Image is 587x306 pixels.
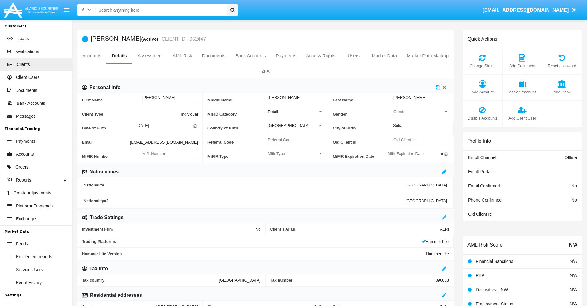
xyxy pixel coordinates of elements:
span: Individual [181,111,198,117]
a: Access Rights [301,48,340,63]
a: Market Data [367,48,402,63]
span: [GEOGRAPHIC_DATA] [219,278,260,283]
span: Hammer Lite Version [82,251,426,256]
span: N/A [570,287,577,292]
span: Disable Accounts [466,115,499,121]
h6: Trade Settings [90,214,124,221]
span: Add Account [466,89,499,95]
span: PEP [476,273,484,278]
span: MiFIR Type [207,149,268,163]
span: Accounts [16,151,34,157]
span: Email Confirmed [468,183,500,188]
img: Logo image [3,1,59,19]
span: [EMAIL_ADDRESS][DOMAIN_NAME] [130,139,198,145]
button: Open calendar [443,150,449,157]
h6: AML Risk Score [467,242,503,248]
span: Reports [16,177,31,183]
span: Last Name [333,93,393,107]
span: Country of Birth [207,121,268,135]
span: Tax number [270,278,436,283]
span: First Name [82,93,142,107]
span: MiFID Category [207,107,268,121]
span: Deposit vs. LNW [476,287,508,292]
span: Email [82,139,130,145]
span: Old Client Id [468,212,492,217]
span: Middle Name [207,93,268,107]
span: Verifications [16,48,39,55]
span: Nationality #2 [84,198,406,203]
span: [GEOGRAPHIC_DATA] [406,183,447,187]
span: Event History [16,279,42,286]
span: 896003 [436,278,449,283]
span: Enroll Portal [468,169,491,174]
span: Entitlement reports [16,254,52,260]
span: Add Client User [506,115,539,121]
span: Gender [333,107,393,121]
small: CLIENT ID: I032447 [160,37,206,42]
span: Add Bank [545,89,579,95]
a: Assessment [132,48,168,63]
span: [GEOGRAPHIC_DATA] [406,198,447,203]
span: Bank Accounts [17,100,45,107]
span: Orders [15,164,29,170]
span: Date of Birth [82,121,137,135]
button: Open calendar [192,122,198,129]
span: MiFIR Number [82,149,142,163]
h6: Profile Info [467,138,491,144]
span: Messages [16,113,36,120]
span: Hammer Lite [426,251,449,256]
span: No [571,198,577,202]
h6: Personal info [89,84,120,91]
h6: Residential addresses [90,292,142,299]
span: Change Status [466,63,499,69]
span: N/A [570,273,577,278]
span: Hammer Lite [422,239,449,244]
span: Phone Confirmed [468,198,502,202]
span: Nationality [84,183,406,187]
span: Offline [565,155,577,160]
a: All [77,7,96,13]
span: Feeds [16,241,28,247]
span: N/A [570,259,577,264]
span: Service Users [16,267,43,273]
h6: Quick Actions [467,36,497,42]
h5: [PERSON_NAME] [91,35,206,43]
span: Reset password [545,63,579,69]
span: Client Type [82,111,181,117]
span: City of Birth [333,121,393,135]
span: Mifir Type [268,151,318,156]
span: Trading Platforms [82,239,422,244]
a: Accounts [77,48,106,63]
span: No [255,227,261,231]
span: Clients [17,61,30,68]
span: Financial Sanctions [476,259,513,264]
a: Payments [271,48,301,63]
span: Leads [17,35,29,42]
span: Old Client Id [333,135,393,149]
a: Details [106,48,133,63]
span: Assign Account [506,89,539,95]
span: Add Document [506,63,539,69]
span: Tax country [82,278,219,283]
span: Referral Code [207,135,268,149]
span: Platform Frontends [16,203,53,209]
h6: Nationalities [89,169,119,175]
span: N/A [569,241,577,249]
span: Exchanges [16,216,37,222]
span: Documents [15,87,37,94]
span: Client’s Alias [270,227,440,231]
span: ALRI [440,227,449,231]
span: Enroll Channel [468,155,496,160]
a: Users [340,48,367,63]
a: [EMAIL_ADDRESS][DOMAIN_NAME] [480,2,579,19]
span: MiFIR Expiration Date [333,149,388,163]
span: Payments [16,138,35,145]
span: Gender [393,109,443,114]
span: All [82,7,87,12]
span: Retail [268,109,278,114]
a: Bank Accounts [230,48,271,63]
span: Investment Firm [82,227,255,231]
span: [EMAIL_ADDRESS][DOMAIN_NAME] [483,7,569,13]
span: No [571,183,577,188]
span: Create Adjustments [14,190,51,196]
